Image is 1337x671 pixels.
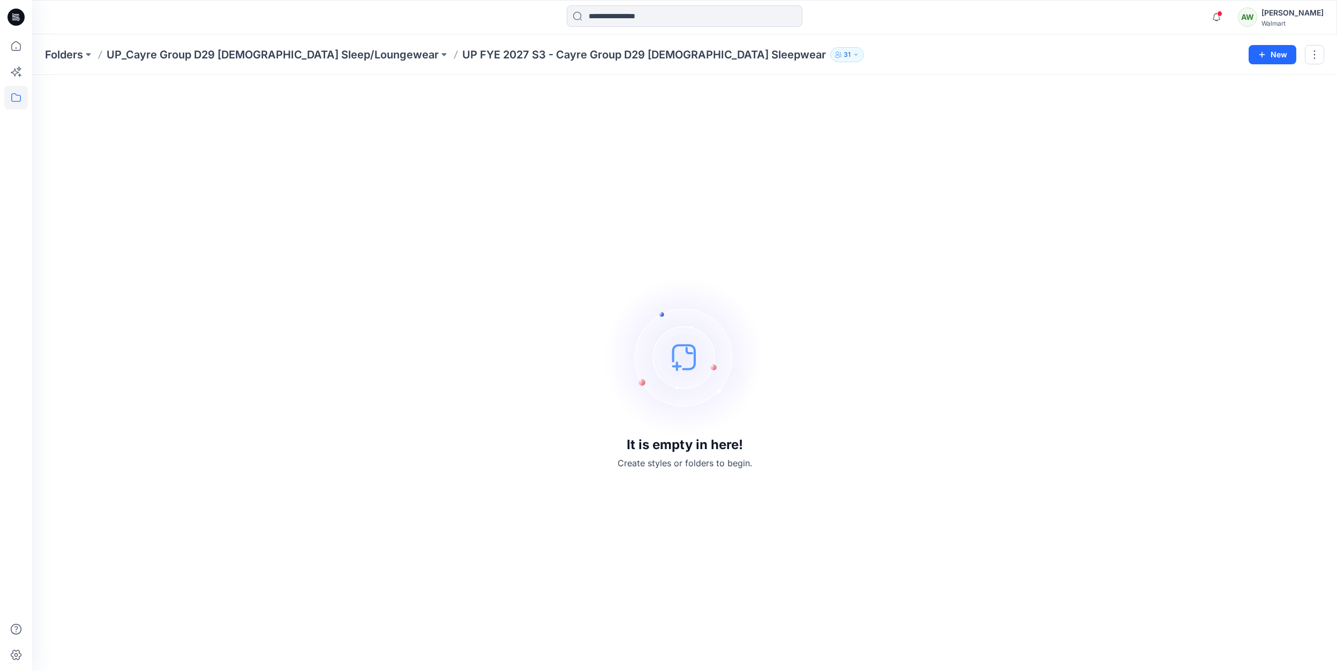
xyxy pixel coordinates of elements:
button: 31 [830,47,864,62]
p: 31 [844,49,851,61]
a: UP_Cayre Group D29 [DEMOGRAPHIC_DATA] Sleep/Loungewear [107,47,439,62]
p: Create styles or folders to begin. [618,457,752,469]
div: [PERSON_NAME] [1261,6,1324,19]
a: Folders [45,47,83,62]
img: empty-state-image.svg [604,277,765,437]
h3: It is empty in here! [627,437,743,452]
button: New [1249,45,1296,64]
div: AW [1238,8,1257,27]
div: Walmart [1261,19,1324,27]
p: UP FYE 2027 S3 - Cayre Group D29 [DEMOGRAPHIC_DATA] Sleepwear [462,47,826,62]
